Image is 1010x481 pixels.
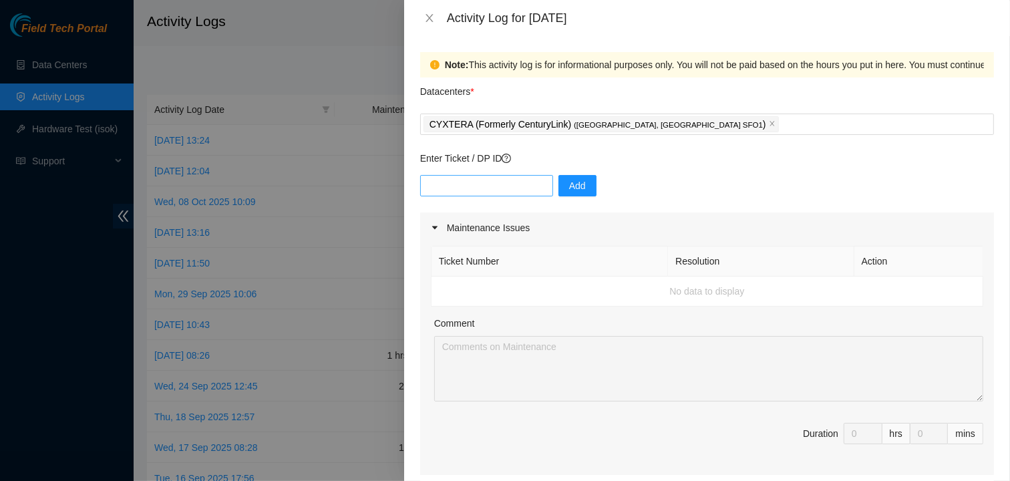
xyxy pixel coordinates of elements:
strong: Note: [445,57,469,72]
span: Add [569,178,586,193]
div: hrs [882,423,910,444]
button: Close [420,12,439,25]
span: exclamation-circle [430,60,440,69]
p: CYXTERA (Formerly CenturyLink) ) [430,117,766,132]
textarea: Comment [434,336,983,402]
th: Resolution [668,247,854,277]
div: Duration [803,426,838,441]
div: mins [948,423,983,444]
span: question-circle [502,154,511,163]
span: caret-right [431,224,439,232]
span: close [424,13,435,23]
label: Comment [434,316,475,331]
div: Activity Log for [DATE] [447,11,994,25]
th: Ticket Number [432,247,668,277]
div: Maintenance Issues [420,212,994,243]
td: No data to display [432,277,983,307]
p: Datacenters [420,77,474,99]
th: Action [854,247,983,277]
button: Add [558,175,597,196]
span: ( [GEOGRAPHIC_DATA], [GEOGRAPHIC_DATA] SFO1 [574,121,763,129]
span: close [769,120,776,128]
p: Enter Ticket / DP ID [420,151,994,166]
